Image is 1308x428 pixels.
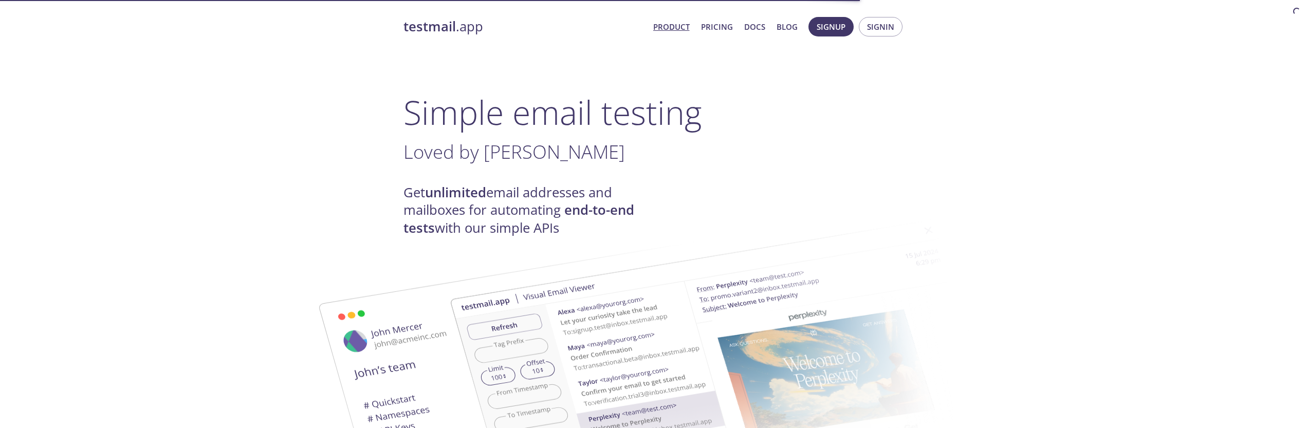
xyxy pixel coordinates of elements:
a: Pricing [701,20,733,33]
a: Blog [777,20,798,33]
span: Loved by [PERSON_NAME] [403,139,625,164]
span: Signin [867,20,894,33]
h1: Simple email testing [403,92,905,132]
strong: unlimited [425,183,486,201]
a: Product [653,20,690,33]
a: testmail.app [403,18,645,35]
a: Docs [744,20,765,33]
button: Signup [808,17,854,36]
span: Signup [817,20,845,33]
strong: end-to-end tests [403,201,634,236]
button: Signin [859,17,902,36]
strong: testmail [403,17,456,35]
h4: Get email addresses and mailboxes for automating with our simple APIs [403,184,654,237]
